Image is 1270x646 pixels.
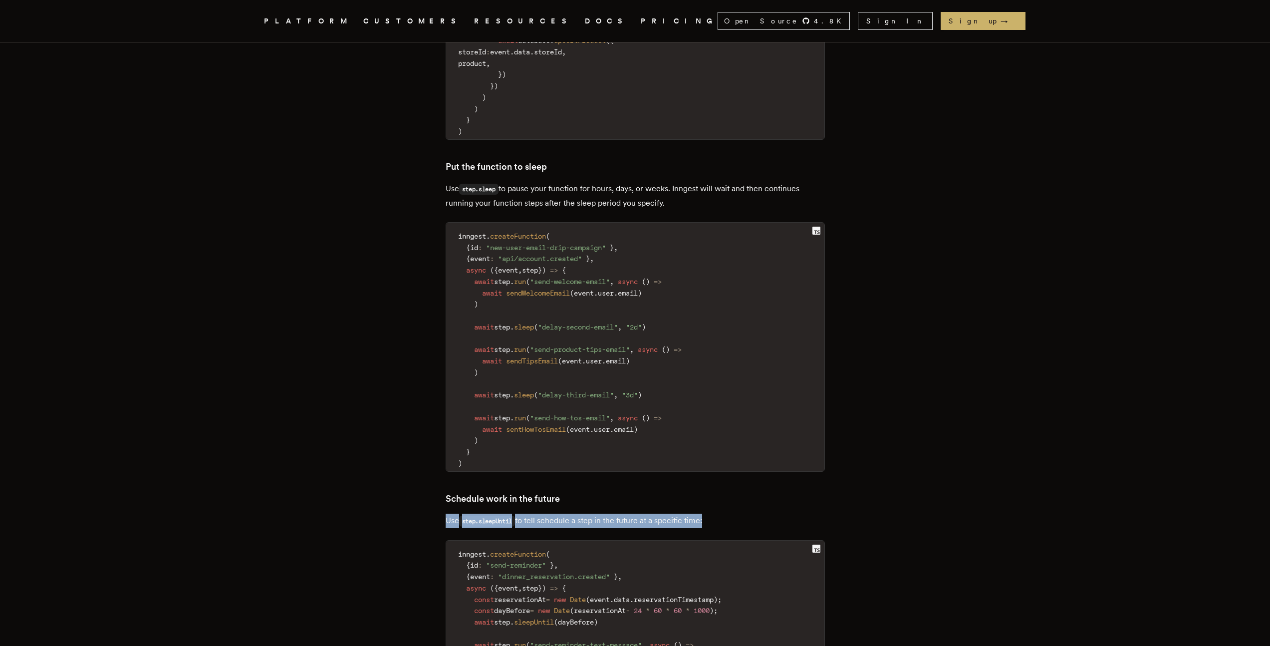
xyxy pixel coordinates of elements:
span: ( [642,278,646,286]
span: async [618,278,638,286]
span: "api/account.created" [498,255,582,263]
span: inngest [458,232,486,240]
span: => [674,345,682,353]
span: ( [570,607,574,615]
span: ) [542,266,546,274]
span: sleep [514,323,534,331]
span: "send-product-tips-email" [530,345,630,353]
span: event [490,48,510,56]
span: step [494,345,510,353]
span: . [594,289,598,297]
span: , [554,561,558,569]
span: 60 [654,607,662,615]
span: ( [586,596,590,604]
span: event [470,573,490,581]
span: . [510,278,514,286]
span: "3d" [622,391,638,399]
span: . [486,550,490,558]
a: Sign In [858,12,933,30]
span: reservationAt [494,596,546,604]
span: ( [554,618,558,626]
span: : [478,561,482,569]
a: PRICING [641,15,718,27]
span: , [590,255,594,263]
span: ) [638,391,642,399]
span: . [510,391,514,399]
span: const [474,596,494,604]
button: PLATFORM [264,15,351,27]
span: sleep [514,391,534,399]
span: ( [490,266,494,274]
span: Date [570,596,586,604]
span: ) [594,618,598,626]
span: ( [546,232,550,240]
span: ) [646,278,650,286]
span: ( [546,550,550,558]
span: sentHowTosEmail [506,425,566,433]
span: step [494,618,510,626]
span: await [474,323,494,331]
span: ( [662,345,666,353]
span: . [614,289,618,297]
span: . [510,345,514,353]
span: "send-reminder" [486,561,546,569]
span: ) [458,459,462,467]
span: run [514,278,526,286]
span: storeId [534,48,562,56]
span: : [478,244,482,252]
p: Use to tell schedule a step in the future at a specific time: [446,514,825,528]
a: Sign up [941,12,1025,30]
span: 60 [674,607,682,615]
span: inngest [458,550,486,558]
span: ) [502,70,506,78]
span: , [618,573,622,581]
span: ( [526,414,530,422]
span: "delay-third-email" [538,391,614,399]
span: event [570,425,590,433]
span: → [1001,16,1017,26]
span: new [554,596,566,604]
span: event [590,596,610,604]
span: ) [474,368,478,376]
span: "new-user-email-drip-campaign" [486,244,606,252]
span: } [610,244,614,252]
span: . [610,425,614,433]
span: } [466,116,470,124]
span: . [510,48,514,56]
span: await [474,414,494,422]
span: "delay-second-email" [538,323,618,331]
span: await [474,391,494,399]
span: data [514,48,530,56]
span: { [562,266,566,274]
span: 24 [634,607,642,615]
span: async [638,345,658,353]
span: await [482,425,502,433]
span: = [546,596,550,604]
span: await [482,357,502,365]
span: ) [634,425,638,433]
span: ) [474,300,478,308]
span: , [630,345,634,353]
span: ) [474,105,478,113]
span: ) [714,596,718,604]
span: ) [646,414,650,422]
span: } [538,584,542,592]
span: 1000 [694,607,710,615]
span: { [466,561,470,569]
span: ( [534,323,538,331]
span: } [498,70,502,78]
span: } [466,448,470,456]
span: ) [642,323,646,331]
span: . [530,48,534,56]
span: event [574,289,594,297]
span: . [486,232,490,240]
span: ) [474,436,478,444]
span: : [490,255,494,263]
span: { [562,584,566,592]
span: , [518,266,522,274]
span: "send-welcome-email" [530,278,610,286]
span: user [586,357,602,365]
span: step [494,414,510,422]
span: . [590,425,594,433]
code: step.sleepUntil [459,516,515,527]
